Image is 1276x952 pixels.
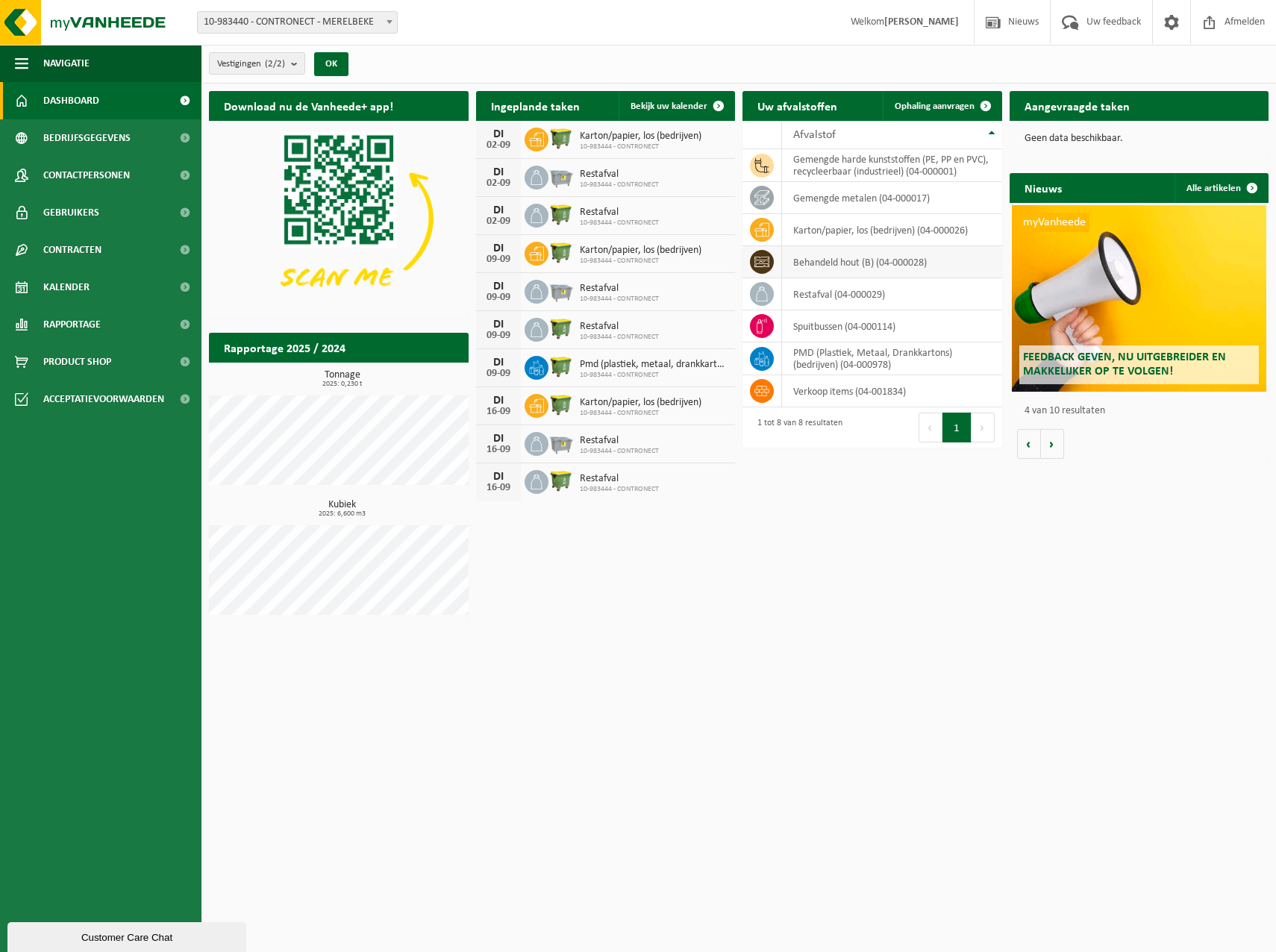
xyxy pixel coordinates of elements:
h2: Ingeplande taken [476,91,595,120]
span: Restafval [580,321,659,333]
img: WB-1100-HPE-GN-50 [548,392,574,417]
div: 09-09 [484,292,513,303]
a: Bekijk rapportage [357,362,467,392]
td: behandeld hout (B) (04-000028) [782,246,1002,278]
button: Next [972,413,995,442]
span: 10-983444 - CONTRONECT [580,371,728,380]
span: 10-983440 - CONTRONECT - MERELBEKE [197,11,398,34]
a: Alle artikelen [1175,173,1267,203]
div: DI [484,433,513,445]
td: spuitbussen (04-000114) [782,310,1002,342]
span: 10-983440 - CONTRONECT - MERELBEKE [198,12,397,33]
span: Gebruikers [43,194,99,231]
img: WB-1100-HPE-GN-50 [548,239,574,265]
span: Contactpersonen [43,157,130,194]
span: 10-983444 - CONTRONECT [580,143,701,151]
div: 1 tot 8 van 8 resultaten [750,411,842,444]
span: 10-983444 - CONTRONECT [580,257,701,266]
div: DI [484,204,513,216]
span: Vestigingen [217,53,285,75]
div: DI [484,281,513,292]
div: 02-09 [484,216,513,227]
span: 10-983444 - CONTRONECT [580,447,659,456]
h3: Kubiek [216,500,469,518]
span: 2025: 6,600 m3 [216,510,469,518]
img: WB-1100-HPE-GN-50 [548,316,574,341]
span: Rapportage [43,306,101,343]
a: myVanheede Feedback geven, nu uitgebreider en makkelijker op te volgen! [1012,205,1266,392]
span: Karton/papier, los (bedrijven) [580,397,701,409]
img: Download de VHEPlus App [209,121,469,316]
a: Bekijk uw kalender [619,91,734,121]
button: Previous [919,413,942,442]
div: 16-09 [484,445,513,455]
span: Restafval [580,435,659,447]
span: Contracten [43,231,101,269]
td: gemengde metalen (04-000017) [782,182,1002,214]
span: Pmd (plastiek, metaal, drankkartons) (bedrijven) [580,359,728,371]
td: gemengde harde kunststoffen (PE, PP en PVC), recycleerbaar (industrieel) (04-000001) [782,149,1002,182]
p: Geen data beschikbaar. [1025,134,1254,144]
span: Restafval [580,207,659,219]
div: DI [484,242,513,254]
span: Afvalstof [793,129,836,141]
span: Product Shop [43,343,111,381]
span: Bekijk uw kalender [631,101,707,111]
div: 02-09 [484,178,513,189]
h2: Aangevraagde taken [1010,91,1145,120]
div: DI [484,128,513,140]
span: 10-983444 - CONTRONECT [580,485,659,494]
span: 10-983444 - CONTRONECT [580,409,701,418]
a: Ophaling aanvragen [883,91,1001,121]
span: 2025: 0,230 t [216,381,469,388]
span: 10-983444 - CONTRONECT [580,333,659,342]
h2: Download nu de Vanheede+ app! [209,91,408,120]
td: PMD (Plastiek, Metaal, Drankkartons) (bedrijven) (04-000978) [782,342,1002,375]
p: 4 van 10 resultaten [1025,406,1262,416]
div: 02-09 [484,140,513,151]
div: 09-09 [484,331,513,341]
iframe: chat widget [7,919,249,952]
span: Restafval [580,283,659,295]
span: Dashboard [43,82,99,119]
img: WB-2500-GAL-GY-01 [548,278,574,303]
div: DI [484,471,513,483]
span: Karton/papier, los (bedrijven) [580,245,701,257]
strong: [PERSON_NAME] [884,16,959,28]
span: Restafval [580,169,659,181]
button: Vorige [1017,429,1041,459]
div: 16-09 [484,407,513,417]
span: Kalender [43,269,90,306]
span: Ophaling aanvragen [895,101,975,111]
div: DI [484,166,513,178]
button: 1 [942,413,972,442]
span: Bedrijfsgegevens [43,119,131,157]
div: DI [484,357,513,369]
span: Restafval [580,473,659,485]
div: DI [484,395,513,407]
span: Feedback geven, nu uitgebreider en makkelijker op te volgen! [1023,351,1226,378]
td: restafval (04-000029) [782,278,1002,310]
img: WB-1100-HPE-GN-50 [548,201,574,227]
span: Acceptatievoorwaarden [43,381,164,418]
span: Navigatie [43,45,90,82]
img: WB-1100-HPE-GN-50 [548,468,574,493]
button: Volgende [1041,429,1064,459]
span: 10-983444 - CONTRONECT [580,219,659,228]
img: WB-2500-GAL-GY-01 [548,163,574,189]
div: 09-09 [484,254,513,265]
span: myVanheede [1019,213,1089,232]
div: DI [484,319,513,331]
button: Vestigingen(2/2) [209,52,305,75]
h2: Nieuws [1010,173,1077,202]
button: OK [314,52,348,76]
count: (2/2) [265,59,285,69]
span: 10-983444 - CONTRONECT [580,295,659,304]
div: 09-09 [484,369,513,379]
img: WB-1100-HPE-GN-50 [548,354,574,379]
td: karton/papier, los (bedrijven) (04-000026) [782,214,1002,246]
td: verkoop items (04-001834) [782,375,1002,407]
div: 16-09 [484,483,513,493]
img: WB-2500-GAL-GY-01 [548,430,574,455]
